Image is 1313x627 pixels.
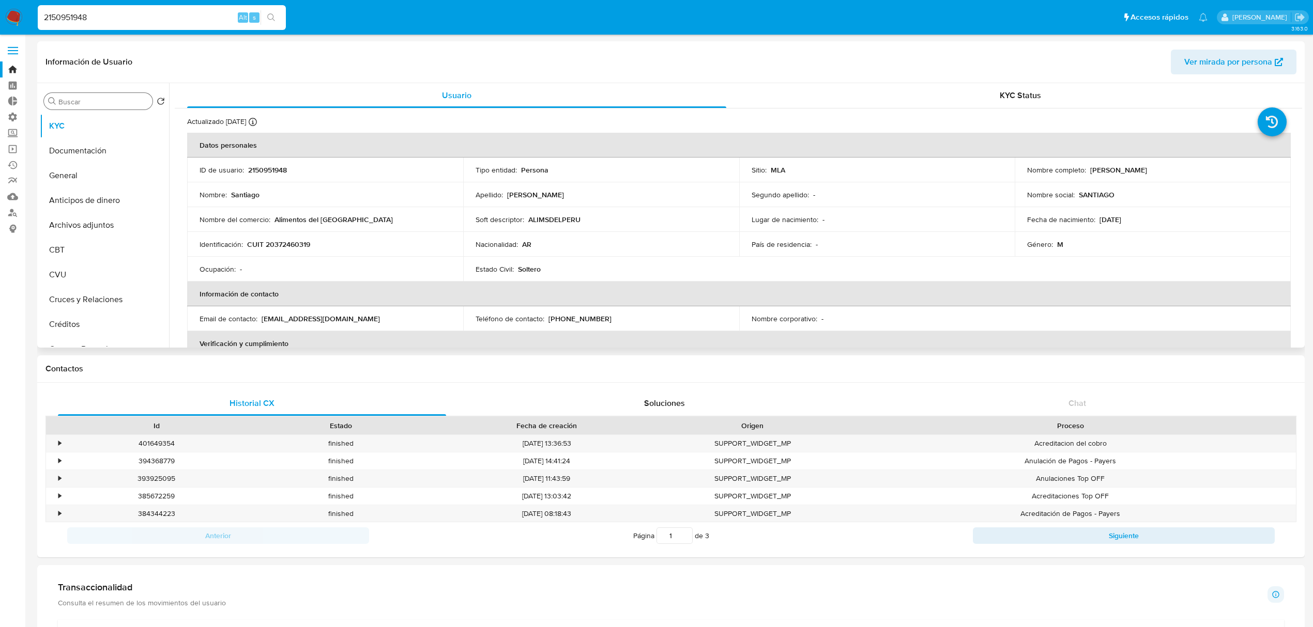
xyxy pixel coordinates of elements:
div: Acreditacion del cobro [845,435,1296,452]
p: [EMAIL_ADDRESS][DOMAIN_NAME] [262,314,380,323]
p: ludmila.lanatti@mercadolibre.com [1232,12,1291,22]
button: General [40,163,169,188]
div: Origen [667,420,837,431]
button: CVU [40,262,169,287]
p: Apellido : [476,190,503,199]
div: Acreditación de Pagos - Payers [845,505,1296,522]
p: Nombre social : [1027,190,1075,199]
p: M [1057,240,1063,249]
p: Nombre : [200,190,227,199]
div: finished [249,452,433,469]
p: SANTIAGO [1079,190,1114,199]
h1: Información de Usuario [45,57,132,67]
div: 393925095 [64,470,249,487]
button: search-icon [261,10,282,25]
p: MLA [771,165,785,175]
div: 384344223 [64,505,249,522]
p: Sitio : [752,165,767,175]
p: CUIT 20372460319 [247,240,310,249]
p: [PHONE_NUMBER] [548,314,612,323]
p: - [822,215,825,224]
div: Acreditaciones Top OFF [845,488,1296,505]
p: - [240,264,242,274]
p: 2150951948 [248,165,287,175]
p: Identificación : [200,240,243,249]
span: Chat [1068,397,1086,409]
p: Lugar de nacimiento : [752,215,818,224]
span: Usuario [442,89,471,101]
div: finished [249,470,433,487]
span: Historial CX [230,397,274,409]
p: Fecha de nacimiento : [1027,215,1095,224]
p: Ocupación : [200,264,236,274]
button: Siguiente [973,527,1275,544]
div: • [58,474,61,483]
button: Documentación [40,138,169,163]
p: Persona [521,165,548,175]
p: Alimentos del [GEOGRAPHIC_DATA] [274,215,393,224]
p: Nombre corporativo : [752,314,817,323]
button: Anterior [67,527,369,544]
th: Verificación y cumplimiento [187,331,1291,356]
p: Santiago [231,190,259,199]
div: [DATE] 11:43:59 [433,470,660,487]
input: Buscar usuario o caso... [38,11,286,24]
p: [PERSON_NAME] [507,190,564,199]
p: - [813,190,815,199]
button: Anticipos de dinero [40,188,169,213]
p: Nacionalidad : [476,240,518,249]
div: SUPPORT_WIDGET_MP [660,488,845,505]
div: • [58,491,61,501]
div: • [58,456,61,466]
button: Volver al orden por defecto [157,97,165,108]
div: Fecha de creación [440,420,653,431]
p: ID de usuario : [200,165,244,175]
div: Id [71,420,241,431]
input: Buscar [58,97,148,106]
a: Salir [1294,12,1305,23]
div: 385672259 [64,488,249,505]
div: Anulaciones Top OFF [845,470,1296,487]
div: Proceso [852,420,1289,431]
p: Email de contacto : [200,314,257,323]
div: • [58,438,61,448]
div: Anulación de Pagos - Payers [845,452,1296,469]
button: Buscar [48,97,56,105]
p: Soft descriptor : [476,215,524,224]
span: Alt [239,12,247,22]
th: Información de contacto [187,281,1291,306]
p: País de residencia : [752,240,812,249]
p: - [816,240,818,249]
button: Ver mirada por persona [1171,50,1296,74]
div: 401649354 [64,435,249,452]
p: Tipo entidad : [476,165,517,175]
div: finished [249,488,433,505]
div: [DATE] 08:18:43 [433,505,660,522]
div: SUPPORT_WIDGET_MP [660,505,845,522]
span: s [253,12,256,22]
p: [PERSON_NAME] [1090,165,1147,175]
div: Estado [256,420,426,431]
div: [DATE] 13:03:42 [433,488,660,505]
div: [DATE] 14:41:24 [433,452,660,469]
button: Archivos adjuntos [40,213,169,238]
div: SUPPORT_WIDGET_MP [660,435,845,452]
p: ALIMSDELPERU [528,215,581,224]
th: Datos personales [187,133,1291,158]
p: AR [522,240,531,249]
div: 394368779 [64,452,249,469]
div: [DATE] 13:36:53 [433,435,660,452]
div: SUPPORT_WIDGET_MP [660,470,845,487]
a: Notificaciones [1199,13,1208,22]
p: - [821,314,823,323]
p: Actualizado [DATE] [187,117,246,127]
p: Teléfono de contacto : [476,314,544,323]
button: Créditos [40,312,169,337]
p: Segundo apellido : [752,190,809,199]
button: Cuentas Bancarias [40,337,169,362]
p: Nombre completo : [1027,165,1086,175]
p: [DATE] [1100,215,1121,224]
div: finished [249,505,433,522]
button: Cruces y Relaciones [40,287,169,312]
p: Género : [1027,240,1053,249]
